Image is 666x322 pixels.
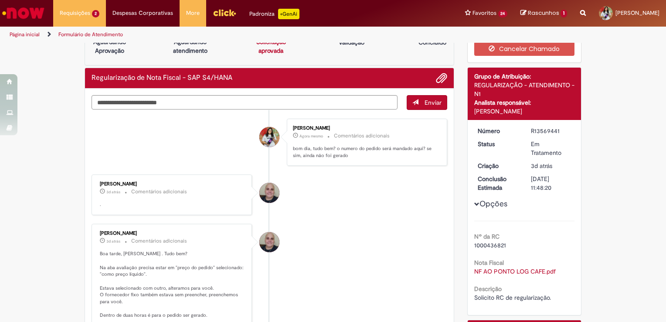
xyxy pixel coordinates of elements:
[299,134,323,139] span: Agora mesmo
[278,9,299,19] p: +GenAi
[299,134,323,139] time: 29/09/2025 08:23:31
[531,162,552,170] time: 26/09/2025 09:43:03
[561,10,567,17] span: 1
[100,201,245,208] p: .
[106,189,120,195] time: 26/09/2025 15:55:11
[7,27,438,43] ul: Trilhas de página
[425,99,442,106] span: Enviar
[474,81,575,98] div: REGULARIZAÇÃO - ATENDIMENTO - N1
[471,140,525,148] dt: Status
[474,294,551,301] span: Solicito RC de regularização.
[92,74,232,82] h2: Regularização de Nota Fiscal - SAP S4/HANA Histórico de tíquete
[131,237,187,245] small: Comentários adicionais
[100,231,245,236] div: [PERSON_NAME]
[531,162,552,170] span: 3d atrás
[259,232,279,252] div: Leonardo Manoel De Souza
[615,9,659,17] span: [PERSON_NAME]
[1,4,46,22] img: ServiceNow
[498,10,508,17] span: 24
[474,285,502,293] b: Descrição
[531,161,571,170] div: 26/09/2025 09:43:03
[471,127,525,135] dt: Número
[112,9,173,17] span: Despesas Corporativas
[259,183,279,203] div: Leonardo Manoel De Souza
[472,9,496,17] span: Favoritos
[474,233,499,240] b: Nº da RC
[88,38,131,55] p: Aguardando Aprovação
[131,188,187,195] small: Comentários adicionais
[528,9,559,17] span: Rascunhos
[293,126,438,131] div: [PERSON_NAME]
[474,259,504,267] b: Nota Fiscal
[100,182,245,187] div: [PERSON_NAME]
[106,239,120,244] span: 3d atrás
[58,31,123,38] a: Formulário de Atendimento
[256,38,286,55] a: Solicitação aprovada
[92,10,99,17] span: 2
[474,42,575,56] button: Cancelar Chamado
[474,98,575,107] div: Analista responsável:
[474,267,556,275] a: Download de NF AO PONTO LOG CAFE.pdf
[474,107,575,116] div: [PERSON_NAME]
[106,239,120,244] time: 26/09/2025 15:53:51
[407,95,447,110] button: Enviar
[10,31,40,38] a: Página inicial
[531,140,571,157] div: Em Tratamento
[474,72,575,81] div: Grupo de Atribuição:
[471,161,525,170] dt: Criação
[259,127,279,147] div: Emily Fonseca Lima De Souza
[531,127,571,135] div: R13569441
[531,175,571,192] div: [DATE] 11:48:20
[471,175,525,192] dt: Conclusão Estimada
[293,145,438,159] p: bom dia, tudo bem? o numero do pedido será mandado aqui? se sim, ainda não foi gerado
[169,38,211,55] p: Aguardando atendimento
[106,189,120,195] span: 3d atrás
[474,241,506,249] span: 1000436821
[436,72,447,84] button: Adicionar anexos
[334,132,390,140] small: Comentários adicionais
[520,9,567,17] a: Rascunhos
[249,9,299,19] div: Padroniza
[186,9,200,17] span: More
[213,6,236,19] img: click_logo_yellow_360x200.png
[60,9,90,17] span: Requisições
[92,95,398,110] textarea: Digite sua mensagem aqui...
